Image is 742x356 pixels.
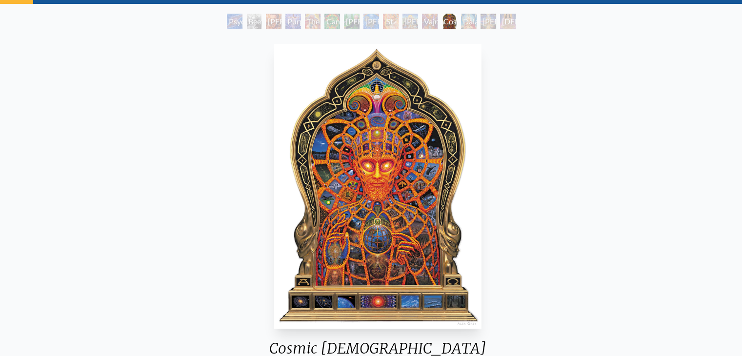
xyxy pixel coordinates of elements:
div: St. [PERSON_NAME] & The LSD Revelation Revolution [383,14,399,29]
img: Cosmic-Christ-2000-Alex-Grey-WHITE-watermarked.jpg [274,44,481,329]
div: [DEMOGRAPHIC_DATA] [500,14,516,29]
div: [PERSON_NAME] [402,14,418,29]
div: [PERSON_NAME] & the New Eleusis [363,14,379,29]
div: Purple [DEMOGRAPHIC_DATA] [285,14,301,29]
div: [PERSON_NAME] [481,14,496,29]
div: [PERSON_NAME][US_STATE] - Hemp Farmer [344,14,360,29]
div: Vajra Guru [422,14,438,29]
div: Cosmic [DEMOGRAPHIC_DATA] [441,14,457,29]
div: Dalai Lama [461,14,477,29]
div: Cannabacchus [324,14,340,29]
div: Psychedelic Healing [227,14,242,29]
div: Beethoven [246,14,262,29]
div: The Shulgins and their Alchemical Angels [305,14,321,29]
div: [PERSON_NAME] M.D., Cartographer of Consciousness [266,14,281,29]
